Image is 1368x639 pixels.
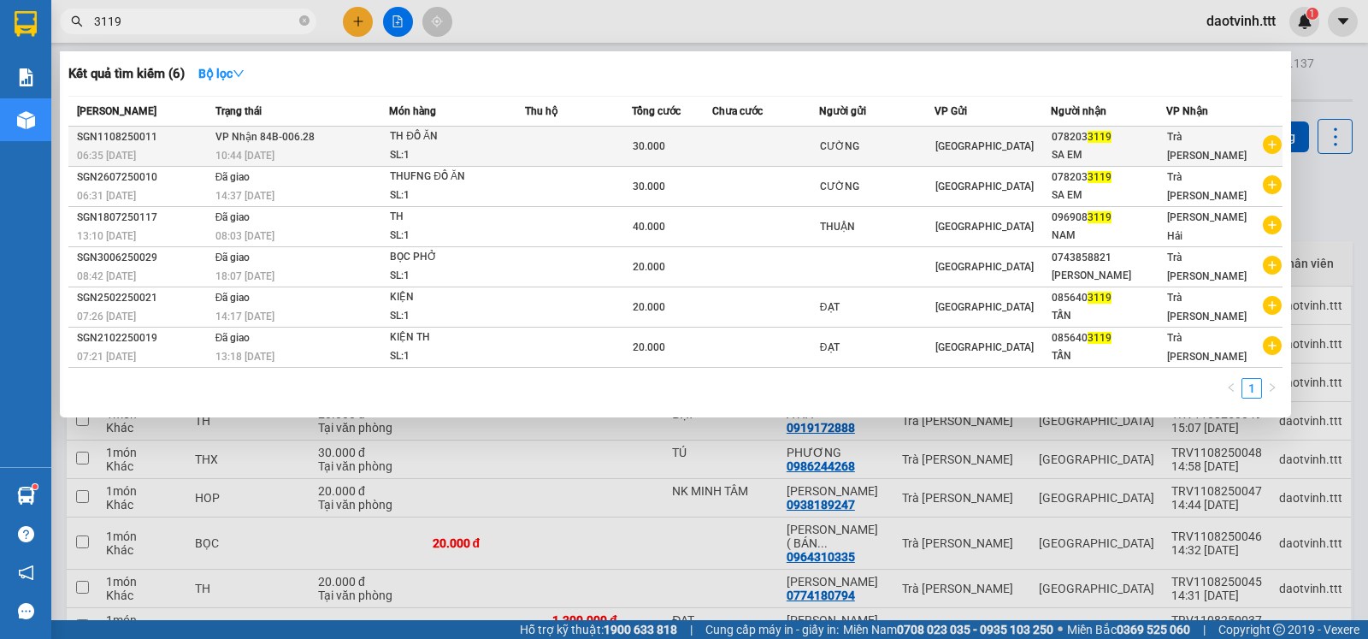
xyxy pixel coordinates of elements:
[71,15,83,27] span: search
[77,311,136,322] span: 07:26 [DATE]
[390,248,518,267] div: BỌC PHỞ
[525,105,557,117] span: Thu hộ
[94,12,296,31] input: Tìm tên, số ĐT hoặc mã đơn
[215,211,251,223] span: Đã giao
[68,65,185,83] h3: Kết quả tìm kiếm ( 6 )
[1052,267,1166,285] div: [PERSON_NAME]
[1166,105,1208,117] span: VP Nhận
[633,261,665,273] span: 20.000
[935,221,1034,233] span: [GEOGRAPHIC_DATA]
[215,351,274,363] span: 13:18 [DATE]
[820,138,935,156] div: CƯỜNG
[632,105,681,117] span: Tổng cước
[299,15,310,26] span: close-circle
[935,105,967,117] span: VP Gửi
[215,292,251,304] span: Đã giao
[935,261,1034,273] span: [GEOGRAPHIC_DATA]
[1263,135,1282,154] span: plus-circle
[390,127,518,146] div: TH ĐỒ ĂN
[13,108,154,128] div: 30.000
[77,150,136,162] span: 06:35 [DATE]
[77,249,210,267] div: SGN3006250029
[1262,378,1282,399] button: right
[1088,171,1111,183] span: 3119
[1051,105,1106,117] span: Người nhận
[18,526,34,542] span: question-circle
[390,328,518,347] div: KIỆN TH
[1263,296,1282,315] span: plus-circle
[935,140,1034,152] span: [GEOGRAPHIC_DATA]
[215,230,274,242] span: 08:03 [DATE]
[18,603,34,619] span: message
[1088,131,1111,143] span: 3119
[15,16,41,34] span: Gửi:
[1088,332,1111,344] span: 3119
[1167,211,1247,242] span: [PERSON_NAME] Hải
[390,267,518,286] div: SL: 1
[633,180,665,192] span: 30.000
[390,307,518,326] div: SL: 1
[215,270,274,282] span: 18:07 [DATE]
[77,169,210,186] div: SGN2607250010
[935,180,1034,192] span: [GEOGRAPHIC_DATA]
[163,74,337,98] div: 0369996519
[77,289,210,307] div: SGN2502250021
[820,299,935,317] div: ĐẠT
[18,565,34,581] span: notification
[215,332,251,344] span: Đã giao
[712,105,763,117] span: Chưa cước
[215,105,262,117] span: Trạng thái
[215,171,251,183] span: Đã giao
[633,221,665,233] span: 40.000
[1088,292,1111,304] span: 3119
[1221,378,1241,399] li: Previous Page
[820,339,935,357] div: ĐẠT
[163,53,337,74] div: NHẬT
[1052,169,1166,186] div: 078203
[1167,131,1247,162] span: Trà [PERSON_NAME]
[1262,378,1282,399] li: Next Page
[1263,216,1282,234] span: plus-circle
[819,105,866,117] span: Người gửi
[1052,249,1166,267] div: 0743858821
[1263,175,1282,194] span: plus-circle
[17,487,35,505] img: warehouse-icon
[215,131,315,143] span: VP Nhận 84B-006.28
[77,190,136,202] span: 06:31 [DATE]
[215,190,274,202] span: 14:37 [DATE]
[390,288,518,307] div: KIỆN
[1167,251,1247,282] span: Trà [PERSON_NAME]
[390,186,518,205] div: SL: 1
[1052,146,1166,164] div: SA EM
[1242,379,1261,398] a: 1
[77,105,156,117] span: [PERSON_NAME]
[1167,332,1247,363] span: Trà [PERSON_NAME]
[215,311,274,322] span: 14:17 [DATE]
[77,230,136,242] span: 13:10 [DATE]
[1167,292,1247,322] span: Trà [PERSON_NAME]
[215,150,274,162] span: 10:44 [DATE]
[163,15,337,53] div: [GEOGRAPHIC_DATA]
[1241,378,1262,399] li: 1
[198,67,245,80] strong: Bộ lọc
[390,227,518,246] div: SL: 1
[77,209,210,227] div: SGN1807250117
[1263,256,1282,275] span: plus-circle
[299,14,310,30] span: close-circle
[77,128,210,146] div: SGN1108250011
[77,270,136,282] span: 08:42 [DATE]
[1221,378,1241,399] button: left
[1088,211,1111,223] span: 3119
[1052,347,1166,365] div: TẤN
[185,60,258,87] button: Bộ lọcdown
[390,208,518,227] div: TH
[390,347,518,366] div: SL: 1
[1052,307,1166,325] div: TẤN
[1226,382,1236,393] span: left
[1267,382,1277,393] span: right
[215,251,251,263] span: Đã giao
[17,68,35,86] img: solution-icon
[1167,171,1247,202] span: Trà [PERSON_NAME]
[1052,289,1166,307] div: 085640
[820,218,935,236] div: THUẬN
